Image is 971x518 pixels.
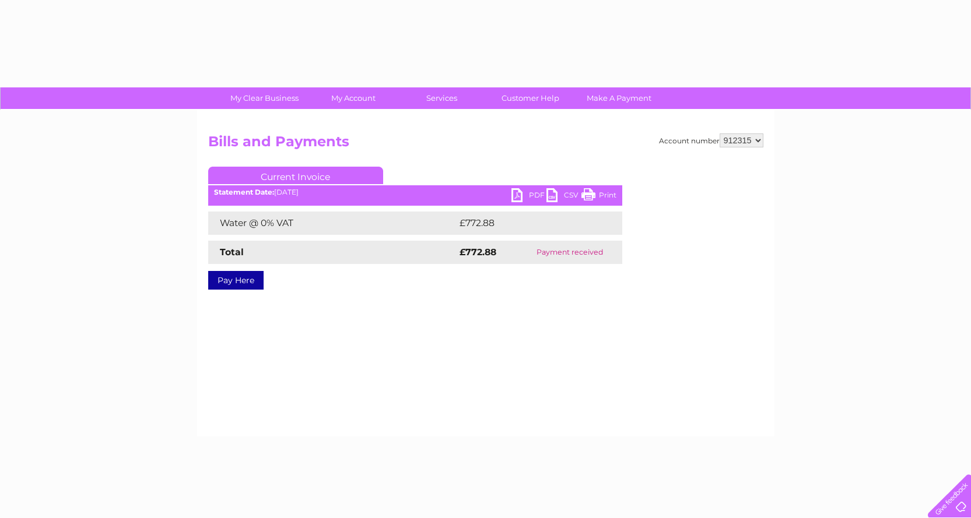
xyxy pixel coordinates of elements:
h2: Bills and Payments [208,133,763,156]
div: Account number [659,133,763,147]
td: £772.88 [457,212,602,235]
a: Pay Here [208,271,264,290]
a: Current Invoice [208,167,383,184]
td: Water @ 0% VAT [208,212,457,235]
a: My Account [305,87,401,109]
a: CSV [546,188,581,205]
b: Statement Date: [214,188,274,196]
td: Payment received [518,241,622,264]
a: Print [581,188,616,205]
div: [DATE] [208,188,622,196]
a: Customer Help [482,87,579,109]
strong: £772.88 [460,246,496,258]
strong: Total [220,246,244,258]
a: Services [394,87,490,109]
a: PDF [511,188,546,205]
a: My Clear Business [216,87,313,109]
a: Make A Payment [571,87,667,109]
